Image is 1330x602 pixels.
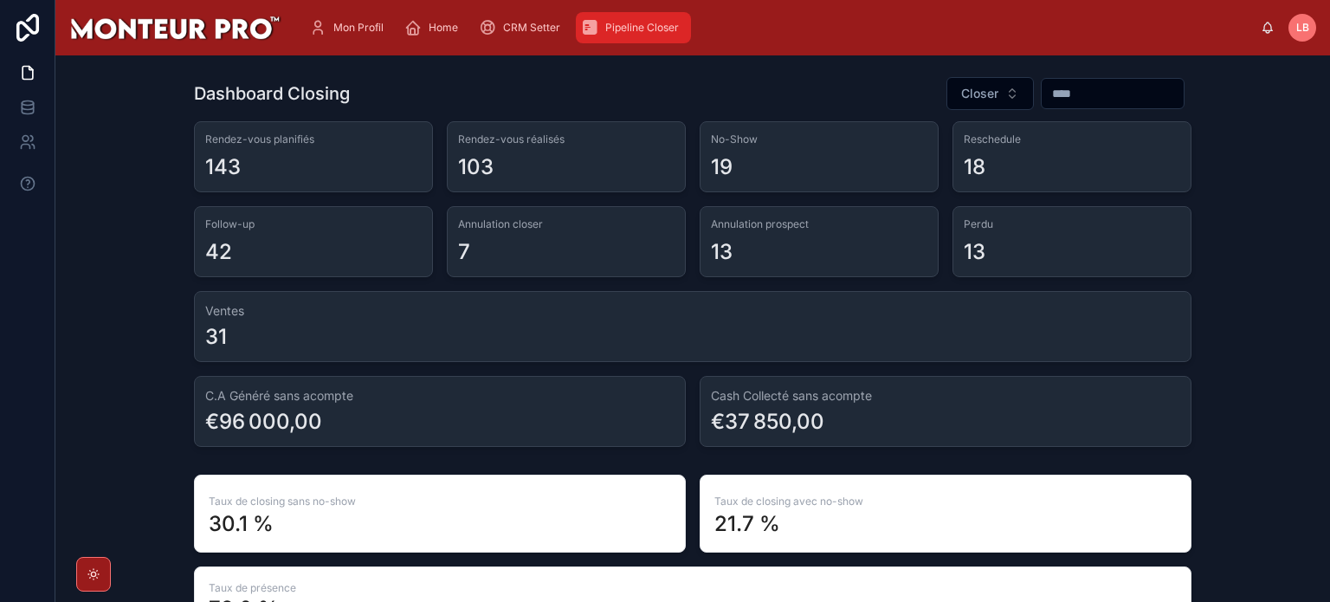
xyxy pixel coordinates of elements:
[714,495,863,508] span: Taux de closing avec no-show
[205,133,422,146] span: Rendez-vous planifiés
[458,133,675,146] span: Rendez-vous réalisés
[69,14,281,42] img: App logo
[209,495,356,508] span: Taux de closing sans no-show
[458,217,675,231] span: Annulation closer
[711,408,824,436] div: €37 850,00
[605,21,679,35] span: Pipeline Closer
[304,12,396,43] a: Mon Profil
[503,21,560,35] span: CRM Setter
[964,153,985,181] div: 18
[429,21,458,35] span: Home
[205,387,675,405] h3: C.A Généré sans acompte
[964,238,985,266] div: 13
[711,133,927,146] span: No-Show
[205,408,322,436] div: €96 000,00
[576,12,691,43] a: Pipeline Closer
[946,77,1034,110] button: Select Button
[964,133,1180,146] span: Reschedule
[209,581,1177,595] span: Taux de présence
[1296,21,1309,35] span: LB
[205,323,227,351] div: 31
[205,302,1180,320] h3: Ventes
[711,153,733,181] div: 19
[458,153,494,181] div: 103
[714,510,1177,538] div: 21.7 %
[205,217,422,231] span: Follow-up
[209,510,671,538] div: 30.1 %
[711,238,733,266] div: 13
[711,387,1180,405] h3: Cash Collecté sans acompte
[961,85,998,102] span: Closer
[295,9,1261,47] div: scrollable content
[458,238,470,266] div: 7
[333,21,384,35] span: Mon Profil
[194,81,350,106] h1: Dashboard Closing
[474,12,572,43] a: CRM Setter
[205,238,232,266] div: 42
[399,12,470,43] a: Home
[205,153,241,181] div: 143
[711,217,927,231] span: Annulation prospect
[964,217,1180,231] span: Perdu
